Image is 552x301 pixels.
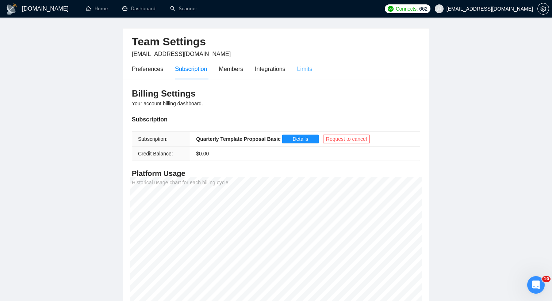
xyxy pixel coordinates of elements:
b: Quarterly Template Proposal Basic [196,136,282,142]
h3: Billing Settings [132,88,420,99]
h2: Team Settings [132,34,420,49]
div: Subscription [175,64,207,74]
div: Preferences [132,64,163,74]
div: Subscription [132,115,420,124]
span: Credit Balance: [138,151,173,157]
span: 10 [542,276,551,282]
button: setting [537,3,549,15]
a: dashboardDashboard [122,5,156,12]
img: upwork-logo.png [388,6,394,12]
img: logo [6,3,18,15]
a: homeHome [86,5,108,12]
span: Request to cancel [326,135,367,143]
a: searchScanner [170,5,197,12]
div: Integrations [255,64,285,74]
div: Limits [297,64,313,74]
button: Request to cancel [323,135,370,143]
span: [EMAIL_ADDRESS][DOMAIN_NAME] [132,51,231,57]
span: setting [538,6,549,12]
span: Details [292,135,308,143]
iframe: Intercom live chat [527,276,545,294]
span: Connects: [396,5,418,13]
span: $ 0.00 [196,151,209,157]
a: setting [537,6,549,12]
span: Your account billing dashboard. [132,101,203,106]
span: user [437,6,442,11]
span: Subscription: [138,136,168,142]
span: 662 [419,5,427,13]
button: Details [282,135,319,143]
div: Members [219,64,243,74]
h4: Platform Usage [132,168,420,178]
